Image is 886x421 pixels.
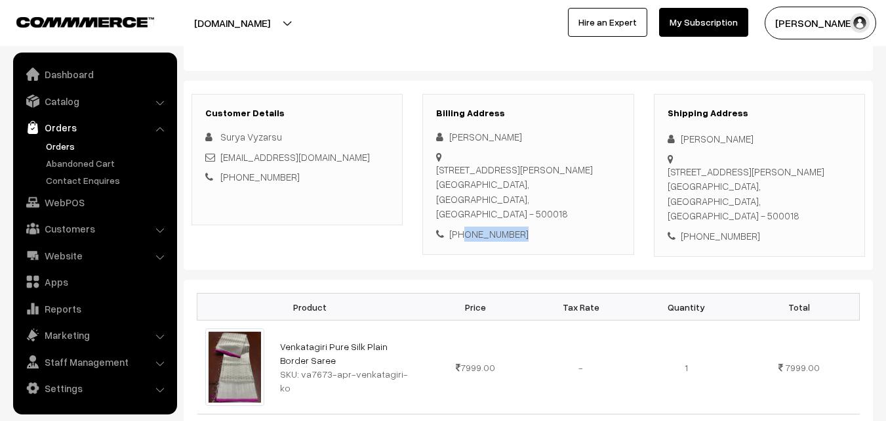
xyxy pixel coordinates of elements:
[16,13,131,29] a: COMMMERCE
[280,341,388,366] a: Venkatagiri Pure Silk Plain Border Saree
[668,164,851,223] div: [STREET_ADDRESS][PERSON_NAME] [GEOGRAPHIC_DATA], [GEOGRAPHIC_DATA], [GEOGRAPHIC_DATA] - 500018
[16,17,154,27] img: COMMMERCE
[765,7,876,39] button: [PERSON_NAME]
[280,367,415,395] div: SKU: va7673-apr-venkatagiri-ko
[436,227,620,242] div: [PHONE_NUMBER]
[659,8,748,37] a: My Subscription
[16,217,172,240] a: Customers
[436,108,620,119] h3: Billing Address
[148,7,316,39] button: [DOMAIN_NAME]
[205,328,265,406] img: venkatagiri-saree-va7673-apr.jpeg
[16,62,172,86] a: Dashboard
[685,362,688,373] span: 1
[197,294,423,321] th: Product
[16,270,172,294] a: Apps
[850,13,870,33] img: user
[668,108,851,119] h3: Shipping Address
[568,8,647,37] a: Hire an Expert
[634,294,739,321] th: Quantity
[436,129,620,144] div: [PERSON_NAME]
[16,350,172,374] a: Staff Management
[205,108,389,119] h3: Customer Details
[16,244,172,267] a: Website
[785,362,820,373] span: 7999.00
[220,171,300,183] a: [PHONE_NUMBER]
[43,156,172,170] a: Abandoned Cart
[16,297,172,321] a: Reports
[43,173,172,187] a: Contact Enquires
[16,89,172,113] a: Catalog
[16,116,172,139] a: Orders
[436,162,620,221] div: [STREET_ADDRESS][PERSON_NAME] [GEOGRAPHIC_DATA], [GEOGRAPHIC_DATA], [GEOGRAPHIC_DATA] - 500018
[16,190,172,214] a: WebPOS
[528,321,634,414] td: -
[16,323,172,347] a: Marketing
[739,294,860,321] th: Total
[423,294,529,321] th: Price
[668,229,851,244] div: [PHONE_NUMBER]
[43,139,172,153] a: Orders
[528,294,634,321] th: Tax Rate
[220,151,370,163] a: [EMAIL_ADDRESS][DOMAIN_NAME]
[16,376,172,400] a: Settings
[456,362,495,373] span: 7999.00
[668,131,851,146] div: [PERSON_NAME]
[220,131,282,143] span: Surya Vyzarsu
